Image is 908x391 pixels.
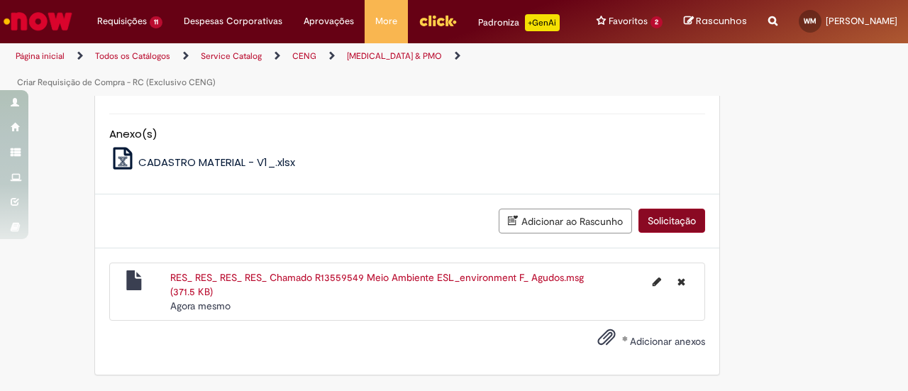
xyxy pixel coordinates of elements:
[1,7,74,35] img: ServiceNow
[669,270,694,293] button: Excluir RES_ RES_ RES_ RES_ Chamado R13559549 Meio Ambiente ESL_environment F_ Agudos.msg
[201,50,262,62] a: Service Catalog
[650,16,663,28] span: 2
[95,50,170,62] a: Todos os Catálogos
[696,14,747,28] span: Rascunhos
[11,43,594,96] ul: Trilhas de página
[97,14,147,28] span: Requisições
[419,10,457,31] img: click_logo_yellow_360x200.png
[804,16,816,26] span: WM
[170,271,584,298] a: RES_ RES_ RES_ RES_ Chamado R13559549 Meio Ambiente ESL_environment F_ Agudos.msg (371.5 KB)
[292,50,316,62] a: CENG
[109,155,296,170] a: CADASTRO MATERIAL - V1_.xlsx
[184,14,282,28] span: Despesas Corporativas
[630,335,705,348] span: Adicionar anexos
[17,77,216,88] a: Criar Requisição de Compra - RC (Exclusivo CENG)
[138,155,295,170] span: CADASTRO MATERIAL - V1_.xlsx
[150,16,162,28] span: 11
[109,128,705,141] h5: Anexo(s)
[16,50,65,62] a: Página inicial
[826,15,897,27] span: [PERSON_NAME]
[684,15,747,28] a: Rascunhos
[304,14,354,28] span: Aprovações
[525,14,560,31] p: +GenAi
[638,209,705,233] button: Solicitação
[594,324,619,357] button: Adicionar anexos
[347,50,442,62] a: [MEDICAL_DATA] & PMO
[644,270,670,293] button: Editar nome de arquivo RES_ RES_ RES_ RES_ Chamado R13559549 Meio Ambiente ESL_environment F_ Agu...
[170,299,231,312] span: Agora mesmo
[170,299,231,312] time: 29/09/2025 08:40:14
[478,14,560,31] div: Padroniza
[499,209,632,233] button: Adicionar ao Rascunho
[375,14,397,28] span: More
[609,14,648,28] span: Favoritos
